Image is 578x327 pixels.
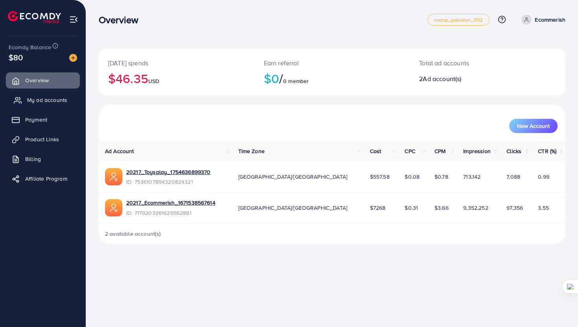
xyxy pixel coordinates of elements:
[463,204,488,212] span: 9,352,252
[105,147,134,155] span: Ad Account
[9,43,51,51] span: Ecomdy Balance
[27,96,67,104] span: My ad accounts
[99,14,145,26] h3: Overview
[6,112,80,127] a: Payment
[535,15,565,24] p: Ecommerish
[427,14,490,26] a: metap_pakistan_002
[25,155,41,163] span: Billing
[463,147,491,155] span: Impression
[238,173,348,181] span: [GEOGRAPHIC_DATA]/[GEOGRAPHIC_DATA]
[506,147,521,155] span: Clicks
[126,209,215,217] span: ID: 7179203261629562881
[108,71,245,86] h2: $46.35
[6,171,80,187] a: Affiliate Program
[9,52,23,63] span: $80
[69,54,77,62] img: image
[423,74,461,83] span: Ad account(s)
[518,15,565,25] a: Ecommerish
[238,147,265,155] span: Time Zone
[126,199,215,207] a: 20217_Ecommerish_1671538567614
[509,119,558,133] button: New Account
[69,15,78,24] img: menu
[434,173,448,181] span: $0.78
[6,72,80,88] a: Overview
[105,199,122,216] img: ic-ads-acc.e4c84228.svg
[25,175,67,183] span: Affiliate Program
[126,168,210,176] a: 20217_Toysplay_1754636899370
[25,116,47,124] span: Payment
[264,58,401,68] p: Earn referral
[419,58,517,68] p: Total ad accounts
[105,230,161,238] span: 2 available account(s)
[545,292,572,321] iframe: Chat
[517,123,550,129] span: New Account
[405,147,415,155] span: CPC
[148,77,159,85] span: USD
[108,58,245,68] p: [DATE] spends
[6,131,80,147] a: Product Links
[506,173,520,181] span: 7,088
[405,173,420,181] span: $0.08
[506,204,523,212] span: 97,356
[25,76,49,84] span: Overview
[370,147,381,155] span: Cost
[238,204,348,212] span: [GEOGRAPHIC_DATA]/[GEOGRAPHIC_DATA]
[6,151,80,167] a: Billing
[370,204,386,212] span: $7268
[538,173,549,181] span: 0.99
[434,204,449,212] span: $3.66
[126,178,210,186] span: ID: 7536107894320824321
[463,173,480,181] span: 713,142
[434,17,483,22] span: metap_pakistan_002
[264,71,401,86] h2: $0
[105,168,122,185] img: ic-ads-acc.e4c84228.svg
[6,92,80,108] a: My ad accounts
[434,147,445,155] span: CPM
[25,135,59,143] span: Product Links
[538,204,549,212] span: 3.55
[370,173,390,181] span: $557.58
[419,75,517,83] h2: 2
[538,147,556,155] span: CTR (%)
[283,77,309,85] span: 0 member
[279,69,283,87] span: /
[8,11,61,23] img: logo
[405,204,418,212] span: $0.31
